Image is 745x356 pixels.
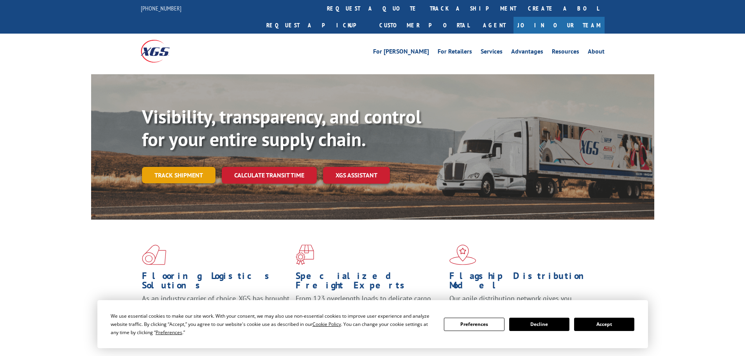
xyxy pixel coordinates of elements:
[142,104,421,151] b: Visibility, transparency, and control for your entire supply chain.
[449,271,597,294] h1: Flagship Distribution Model
[296,294,443,329] p: From 123 overlength loads to delicate cargo, our experienced staff knows the best way to move you...
[296,271,443,294] h1: Specialized Freight Experts
[552,48,579,57] a: Resources
[142,167,215,183] a: Track shipment
[97,300,648,348] div: Cookie Consent Prompt
[156,329,182,336] span: Preferences
[373,17,475,34] a: Customer Portal
[449,245,476,265] img: xgs-icon-flagship-distribution-model-red
[574,318,634,331] button: Accept
[222,167,317,184] a: Calculate transit time
[481,48,503,57] a: Services
[142,245,166,265] img: xgs-icon-total-supply-chain-intelligence-red
[449,294,593,312] span: Our agile distribution network gives you nationwide inventory management on demand.
[511,48,543,57] a: Advantages
[475,17,513,34] a: Agent
[142,294,289,322] span: As an industry carrier of choice, XGS has brought innovation and dedication to flooring logistics...
[513,17,605,34] a: Join Our Team
[438,48,472,57] a: For Retailers
[323,167,390,184] a: XGS ASSISTANT
[260,17,373,34] a: Request a pickup
[588,48,605,57] a: About
[373,48,429,57] a: For [PERSON_NAME]
[444,318,504,331] button: Preferences
[141,4,181,12] a: [PHONE_NUMBER]
[296,245,314,265] img: xgs-icon-focused-on-flooring-red
[111,312,434,336] div: We use essential cookies to make our site work. With your consent, we may also use non-essential ...
[509,318,569,331] button: Decline
[142,271,290,294] h1: Flooring Logistics Solutions
[312,321,341,327] span: Cookie Policy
